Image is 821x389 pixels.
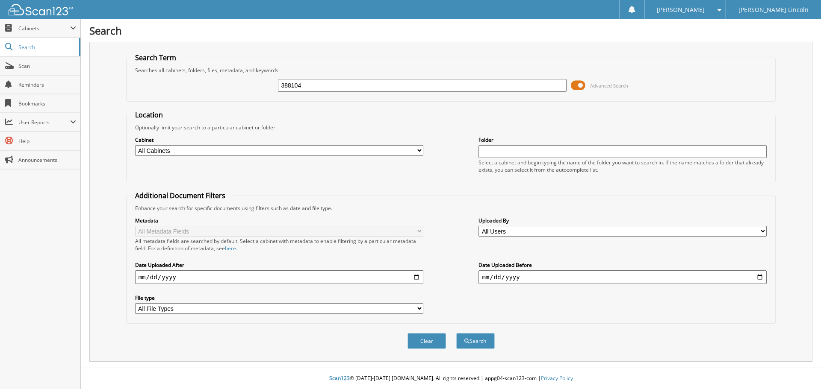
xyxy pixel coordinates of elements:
div: All metadata fields are searched by default. Select a cabinet with metadata to enable filtering b... [135,237,423,252]
button: Search [456,333,495,349]
a: here [225,245,236,252]
label: Date Uploaded Before [478,261,767,269]
input: start [135,270,423,284]
label: Folder [478,136,767,143]
legend: Search Term [131,53,180,62]
label: Uploaded By [478,217,767,224]
legend: Location [131,110,167,120]
img: scan123-logo-white.svg [9,4,73,15]
span: Advanced Search [590,82,628,89]
legend: Additional Document Filters [131,191,230,200]
span: Cabinets [18,25,70,32]
span: Bookmarks [18,100,76,107]
h1: Search [89,23,812,38]
label: Cabinet [135,136,423,143]
label: Date Uploaded After [135,261,423,269]
div: Optionally limit your search to a particular cabinet or folder [131,124,771,131]
div: © [DATE]-[DATE] [DOMAIN_NAME]. All rights reserved | appg04-scan123-com | [81,368,821,389]
div: Enhance your search for specific documents using filters such as date and file type. [131,205,771,212]
span: [PERSON_NAME] [657,7,705,12]
div: Select a cabinet and begin typing the name of the folder you want to search in. If the name match... [478,159,767,173]
span: Announcements [18,156,76,164]
iframe: Chat Widget [778,348,821,389]
span: Reminders [18,81,76,88]
div: Searches all cabinets, folders, files, metadata, and keywords [131,67,771,74]
span: Scan123 [329,374,350,382]
button: Clear [408,333,446,349]
a: Privacy Policy [541,374,573,382]
input: end [478,270,767,284]
span: Search [18,44,75,51]
span: User Reports [18,119,70,126]
span: Help [18,137,76,145]
span: [PERSON_NAME] Lincoln [738,7,809,12]
label: File type [135,294,423,301]
label: Metadata [135,217,423,224]
span: Scan [18,62,76,70]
